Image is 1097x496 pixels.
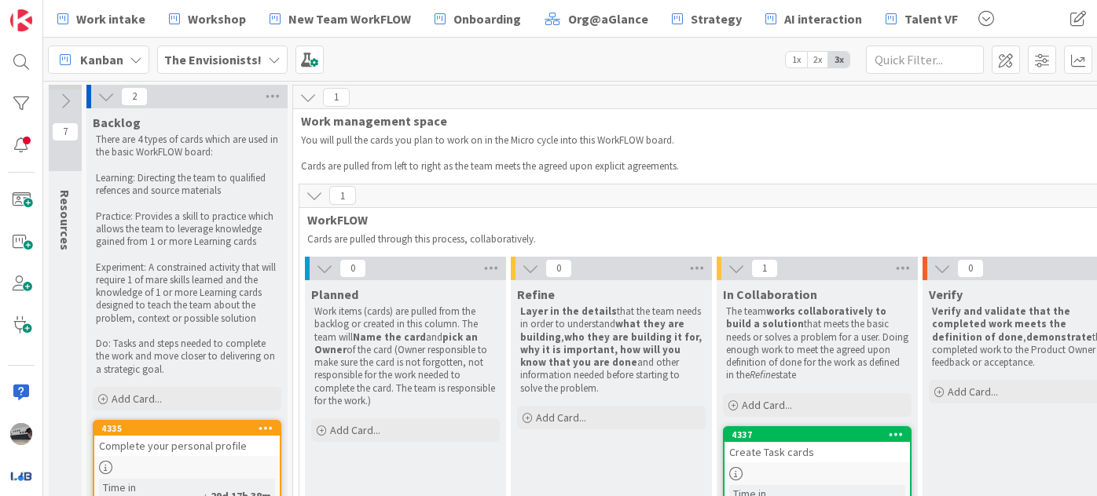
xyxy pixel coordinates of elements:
[323,88,350,107] span: 1
[94,436,280,456] div: Complete your personal profile
[425,5,530,33] a: Onboarding
[188,9,246,28] span: Workshop
[520,330,704,370] strong: who they are building it for, why it is important, how will you know that you are done
[568,9,648,28] span: Org@aGlance
[751,259,778,278] span: 1
[96,172,278,198] p: Learning: Directing the team to qualified refences and source materials
[10,9,32,31] img: Visit kanbanzone.com
[732,429,910,440] div: 4337
[121,87,148,106] span: 2
[756,5,871,33] a: AI interaction
[520,305,703,395] p: that the team needs in order to understand , and other information needed before starting to solv...
[948,385,998,399] span: Add Card...
[94,421,280,436] div: 4335
[57,190,73,250] span: Resources
[93,115,141,130] span: Backlog
[164,52,262,67] b: The Envisionists!
[535,5,658,33] a: Org@aGlance
[96,337,278,376] p: Do: Tasks and steps needed to complete the work and move closer to delivering on a strategic goal.
[517,286,555,302] span: Refine
[929,286,963,302] span: Verify
[76,9,145,28] span: Work intake
[96,133,278,159] p: There are 4 types of cards which are used in the basic WorkFLOW board:
[160,5,255,33] a: Workshop
[725,428,910,442] div: 4337
[1026,330,1092,344] strong: demonstrate
[750,368,776,381] em: Refine
[691,9,742,28] span: Strategy
[932,305,1073,344] strong: Verify and validate that the completed work meets the definition of done
[353,330,426,344] strong: Name the card
[786,52,807,67] span: 1x
[536,410,586,425] span: Add Card...
[314,330,480,356] strong: pick an Owner
[520,305,617,318] strong: Layer in the details
[10,423,32,445] img: jB
[725,442,910,462] div: Create Task cards
[112,392,162,406] span: Add Card...
[96,261,278,325] p: Experiment: A constrained activity that will require 1 of mare skills learned and the knowledge o...
[725,428,910,462] div: 4337Create Task cards
[904,9,958,28] span: Talent VF
[662,5,751,33] a: Strategy
[10,465,32,487] img: avatar
[726,305,908,382] p: The team that meets the basic needs or solves a problem for a user. Doing enough work to meet the...
[339,259,366,278] span: 0
[723,286,817,302] span: In Collaboration
[329,186,356,205] span: 1
[807,52,828,67] span: 2x
[52,122,79,141] span: 7
[957,259,984,278] span: 0
[545,259,572,278] span: 0
[94,421,280,456] div: 4335Complete your personal profile
[726,305,889,330] strong: works collaboratively to build a solution
[314,305,497,407] p: Work items (cards) are pulled from the backlog or created in this column. The team will and of th...
[48,5,155,33] a: Work intake
[742,398,792,412] span: Add Card...
[784,9,862,28] span: AI interaction
[311,286,358,302] span: Planned
[330,423,380,437] span: Add Card...
[101,423,280,434] div: 4335
[453,9,521,28] span: Onboarding
[876,5,967,33] a: Talent VF
[96,210,278,249] p: Practice: Provides a skill to practice which allows the team to leverage knowledge gained from 1 ...
[288,9,411,28] span: New Team WorkFLOW
[80,50,123,69] span: Kanban
[866,46,984,74] input: Quick Filter...
[828,52,849,67] span: 3x
[260,5,420,33] a: New Team WorkFLOW
[520,317,687,343] strong: what they are building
